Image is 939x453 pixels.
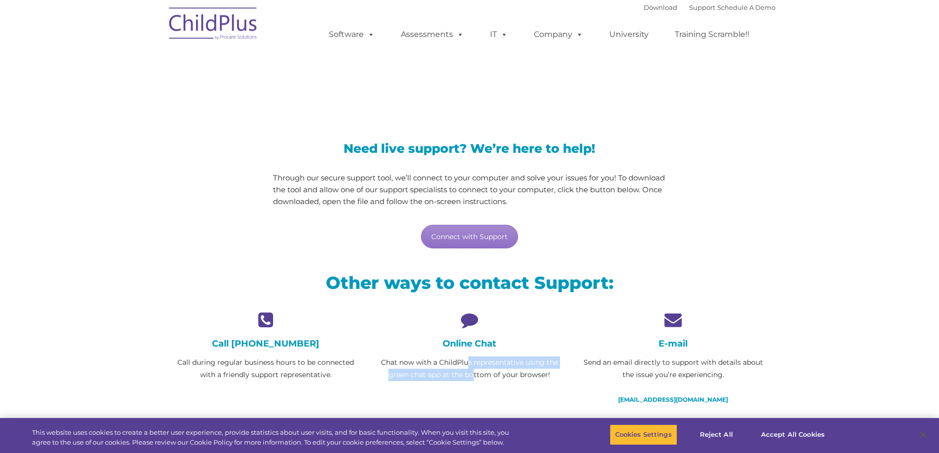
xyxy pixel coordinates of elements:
[164,0,263,50] img: ChildPlus by Procare Solutions
[644,3,677,11] a: Download
[644,3,775,11] font: |
[172,338,360,349] h4: Call [PHONE_NUMBER]
[618,396,728,403] a: [EMAIL_ADDRESS][DOMAIN_NAME]
[756,424,830,445] button: Accept All Cookies
[172,272,768,294] h2: Other ways to contact Support:
[689,3,715,11] a: Support
[599,25,659,44] a: University
[172,58,540,88] span: LiveSupport with SplashTop
[579,338,767,349] h4: E-mail
[717,3,775,11] a: Schedule A Demo
[273,142,666,155] h3: Need live support? We’re here to help!
[421,225,518,248] a: Connect with Support
[665,25,759,44] a: Training Scramble!!
[319,25,384,44] a: Software
[579,356,767,381] p: Send an email directly to support with details about the issue you’re experiencing.
[524,25,593,44] a: Company
[273,172,666,208] p: Through our secure support tool, we’ll connect to your computer and solve your issues for you! To...
[375,356,564,381] p: Chat now with a ChildPlus representative using the green chat app at the bottom of your browser!
[912,424,934,446] button: Close
[686,424,747,445] button: Reject All
[32,428,517,447] div: This website uses cookies to create a better user experience, provide statistics about user visit...
[480,25,518,44] a: IT
[610,424,677,445] button: Cookies Settings
[391,25,474,44] a: Assessments
[375,338,564,349] h4: Online Chat
[172,356,360,381] p: Call during regular business hours to be connected with a friendly support representative.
